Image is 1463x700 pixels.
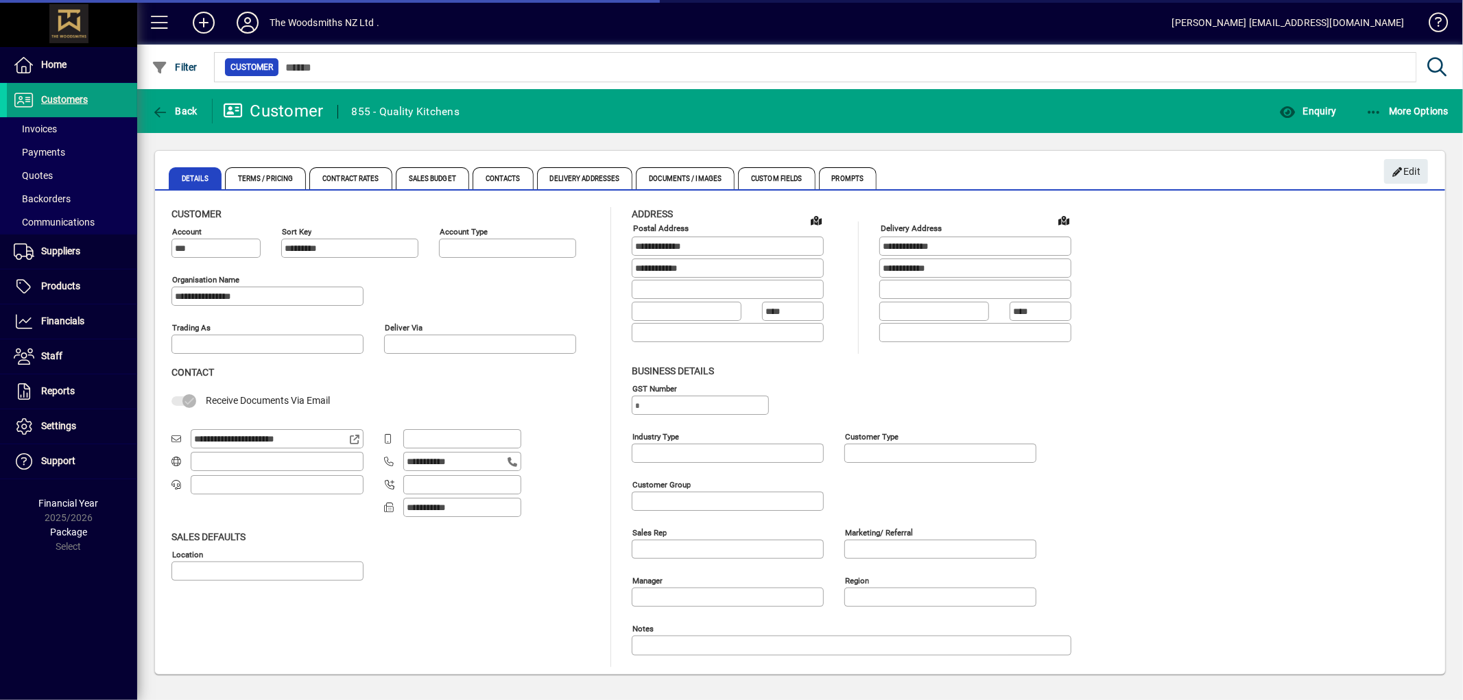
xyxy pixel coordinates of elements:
div: Customer [223,100,324,122]
span: Sales defaults [171,531,246,542]
mat-label: Location [172,549,203,559]
a: View on map [1053,209,1075,231]
button: Profile [226,10,270,35]
a: Support [7,444,137,479]
mat-label: Customer group [632,479,691,489]
button: Filter [148,55,201,80]
span: Suppliers [41,245,80,256]
a: Reports [7,374,137,409]
span: Prompts [819,167,877,189]
span: Documents / Images [636,167,735,189]
mat-label: Industry type [632,431,679,441]
span: Package [50,527,87,538]
a: Quotes [7,164,137,187]
span: Delivery Addresses [537,167,633,189]
span: Financials [41,315,84,326]
span: Staff [41,350,62,361]
a: Suppliers [7,234,137,269]
mat-label: Marketing/ Referral [845,527,913,537]
span: Home [41,59,67,70]
span: Contract Rates [309,167,392,189]
button: Edit [1384,159,1428,184]
span: Backorders [14,193,71,204]
span: Financial Year [39,498,99,509]
span: Customers [41,94,88,105]
mat-label: Manager [632,575,663,585]
span: Products [41,280,80,291]
mat-label: Region [845,575,869,585]
span: Back [152,106,198,117]
mat-label: Customer type [845,431,899,441]
a: Settings [7,409,137,444]
a: Financials [7,304,137,339]
mat-label: Deliver via [385,323,423,333]
mat-label: Account [172,227,202,237]
app-page-header-button: Back [137,99,213,123]
span: Address [632,208,673,219]
mat-label: Account Type [440,227,488,237]
a: View on map [805,209,827,231]
span: Receive Documents Via Email [206,395,330,406]
span: Details [169,167,222,189]
button: More Options [1362,99,1453,123]
mat-label: Sales rep [632,527,667,537]
a: Payments [7,141,137,164]
span: Support [41,455,75,466]
span: Contacts [473,167,534,189]
a: Communications [7,210,137,234]
span: Invoices [14,123,57,134]
mat-label: Organisation name [172,275,239,285]
span: Communications [14,217,95,228]
mat-label: GST Number [632,383,677,393]
a: Knowledge Base [1418,3,1446,47]
span: Terms / Pricing [225,167,307,189]
a: Products [7,269,137,304]
span: Filter [152,62,198,73]
span: Sales Budget [396,167,469,189]
mat-label: Notes [632,623,654,633]
a: Backorders [7,187,137,210]
button: Back [148,99,201,123]
mat-label: Trading as [172,323,211,333]
span: Payments [14,147,65,158]
div: The Woodsmiths NZ Ltd . [270,12,379,34]
a: Staff [7,339,137,374]
span: Customer [230,60,273,74]
span: Customer [171,208,222,219]
span: Custom Fields [738,167,815,189]
a: Home [7,48,137,82]
span: Settings [41,420,76,431]
span: Reports [41,385,75,396]
button: Add [182,10,226,35]
div: 855 - Quality Kitchens [352,101,460,123]
span: Business details [632,365,714,376]
span: More Options [1366,106,1449,117]
button: Enquiry [1276,99,1340,123]
span: Quotes [14,170,53,181]
span: Contact [171,367,214,378]
span: Enquiry [1279,106,1336,117]
a: Invoices [7,117,137,141]
div: [PERSON_NAME] [EMAIL_ADDRESS][DOMAIN_NAME] [1172,12,1405,34]
span: Edit [1392,160,1421,183]
mat-label: Sort key [282,227,311,237]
